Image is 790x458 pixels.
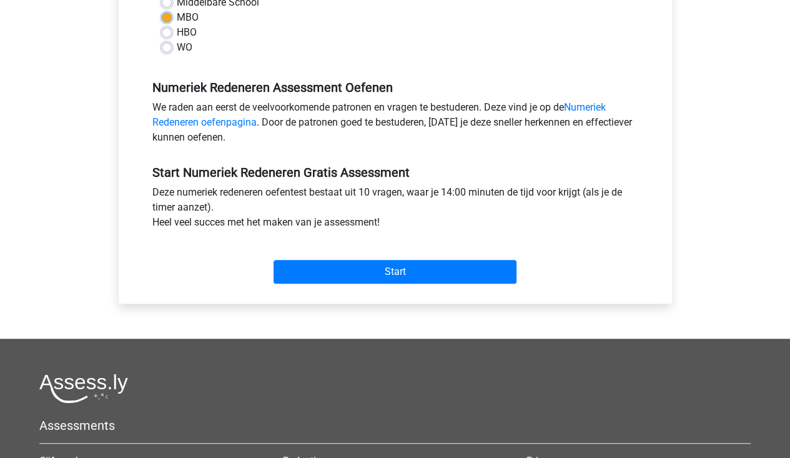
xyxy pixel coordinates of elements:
[143,185,648,235] div: Deze numeriek redeneren oefentest bestaat uit 10 vragen, waar je 14:00 minuten de tijd voor krijg...
[274,260,516,284] input: Start
[152,80,638,95] h5: Numeriek Redeneren Assessment Oefenen
[143,100,648,150] div: We raden aan eerst de veelvoorkomende patronen en vragen te bestuderen. Deze vind je op de . Door...
[177,25,197,40] label: HBO
[152,101,606,128] a: Numeriek Redeneren oefenpagina
[39,418,751,433] h5: Assessments
[152,165,638,180] h5: Start Numeriek Redeneren Gratis Assessment
[39,374,128,403] img: Assessly logo
[177,40,192,55] label: WO
[177,10,199,25] label: MBO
